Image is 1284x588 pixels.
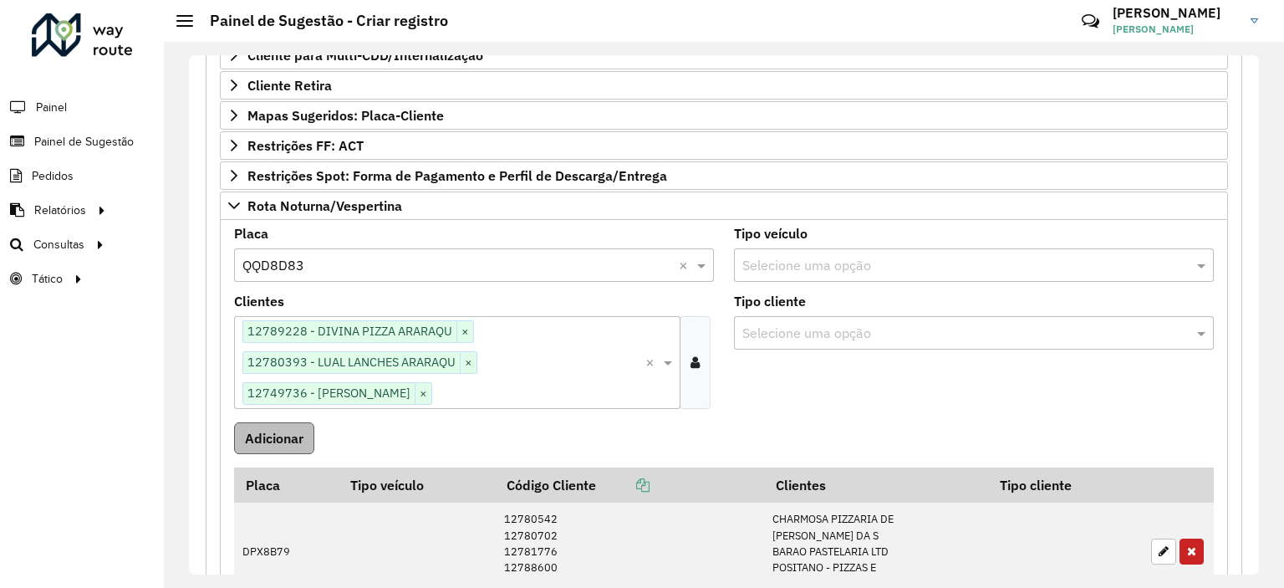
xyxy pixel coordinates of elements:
[1113,22,1238,37] span: [PERSON_NAME]
[220,71,1228,100] a: Cliente Retira
[415,384,431,404] span: ×
[247,139,364,152] span: Restrições FF: ACT
[33,236,84,253] span: Consultas
[220,41,1228,69] a: Cliente para Multi-CDD/Internalização
[1113,5,1238,21] h3: [PERSON_NAME]
[32,167,74,185] span: Pedidos
[234,468,339,503] th: Placa
[495,468,763,503] th: Código Cliente
[679,255,693,275] span: Clear all
[243,352,460,372] span: 12780393 - LUAL LANCHES ARARAQU
[989,468,1143,503] th: Tipo cliente
[36,99,67,116] span: Painel
[764,468,989,503] th: Clientes
[456,322,473,342] span: ×
[34,133,134,151] span: Painel de Sugestão
[247,169,667,182] span: Restrições Spot: Forma de Pagamento e Perfil de Descarga/Entrega
[645,352,660,372] span: Clear all
[234,223,268,243] label: Placa
[220,192,1228,220] a: Rota Noturna/Vespertina
[339,468,496,503] th: Tipo veículo
[460,353,476,373] span: ×
[234,422,314,454] button: Adicionar
[193,12,448,30] h2: Painel de Sugestão - Criar registro
[247,199,402,212] span: Rota Noturna/Vespertina
[1073,3,1108,39] a: Contato Rápido
[734,223,808,243] label: Tipo veículo
[220,101,1228,130] a: Mapas Sugeridos: Placa-Cliente
[247,49,483,62] span: Cliente para Multi-CDD/Internalização
[32,270,63,288] span: Tático
[596,477,650,493] a: Copiar
[220,161,1228,190] a: Restrições Spot: Forma de Pagamento e Perfil de Descarga/Entrega
[243,321,456,341] span: 12789228 - DIVINA PIZZA ARARAQU
[234,291,284,311] label: Clientes
[247,109,444,122] span: Mapas Sugeridos: Placa-Cliente
[247,79,332,92] span: Cliente Retira
[243,383,415,403] span: 12749736 - [PERSON_NAME]
[220,131,1228,160] a: Restrições FF: ACT
[734,291,806,311] label: Tipo cliente
[34,202,86,219] span: Relatórios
